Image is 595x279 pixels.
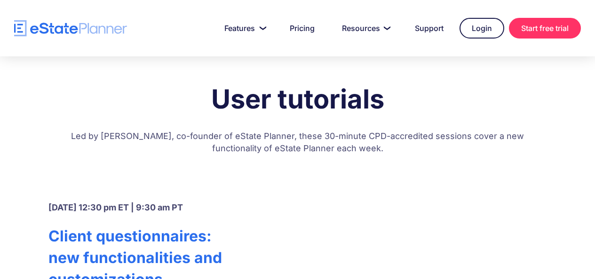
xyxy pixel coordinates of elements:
[509,18,581,39] a: Start free trial
[48,202,183,212] strong: [DATE] 12:30 pm ET | 9:30 am PT
[211,83,384,115] strong: User tutorials
[331,19,399,38] a: Resources
[213,19,274,38] a: Features
[63,121,533,169] p: Led by [PERSON_NAME], co-founder of eState Planner, these 30-minute CPD-accredited sessions cover...
[278,19,326,38] a: Pricing
[404,19,455,38] a: Support
[460,18,504,39] a: Login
